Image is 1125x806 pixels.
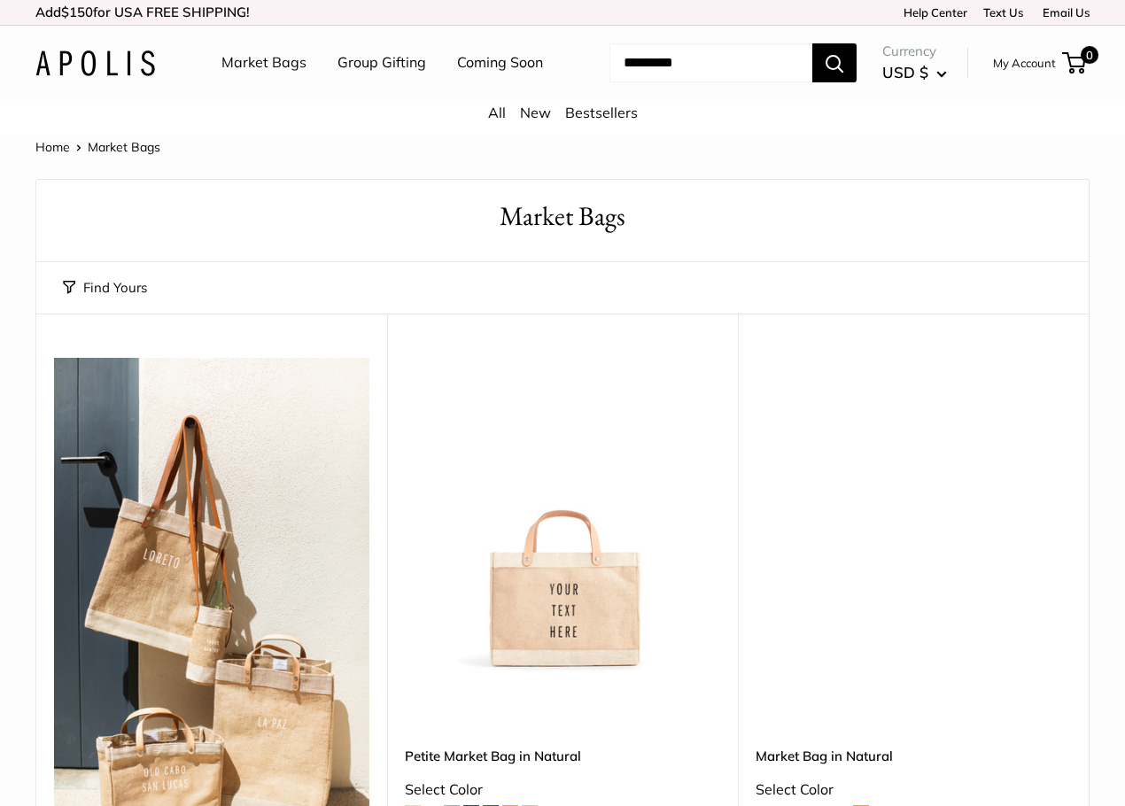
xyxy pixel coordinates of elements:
div: Select Color [756,777,1071,803]
div: Select Color [405,777,720,803]
span: $150 [61,4,93,20]
a: Petite Market Bag in Naturaldescription_Effortless style that elevates every moment [405,358,720,673]
a: Bestsellers [565,104,638,121]
a: New [520,104,551,121]
a: Market Bag in NaturalMarket Bag in Natural [756,358,1071,673]
a: Coming Soon [457,50,543,76]
span: Market Bags [88,139,160,155]
img: Apolis [35,50,155,76]
button: Search [812,43,857,82]
input: Search... [609,43,812,82]
a: Market Bag in Natural [756,746,1071,766]
a: Text Us [983,5,1023,19]
img: Petite Market Bag in Natural [405,358,720,673]
a: Market Bags [221,50,306,76]
h1: Market Bags [63,198,1062,236]
button: Find Yours [63,275,147,300]
a: Email Us [1036,5,1090,19]
a: Home [35,139,70,155]
a: Petite Market Bag in Natural [405,746,720,766]
a: Help Center [897,5,967,19]
a: 0 [1064,52,1086,74]
a: All [488,104,506,121]
span: USD $ [882,63,928,81]
nav: Breadcrumb [35,136,160,159]
span: Currency [882,39,947,64]
a: Group Gifting [337,50,426,76]
span: 0 [1081,46,1098,64]
a: My Account [993,52,1056,74]
button: USD $ [882,58,947,87]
